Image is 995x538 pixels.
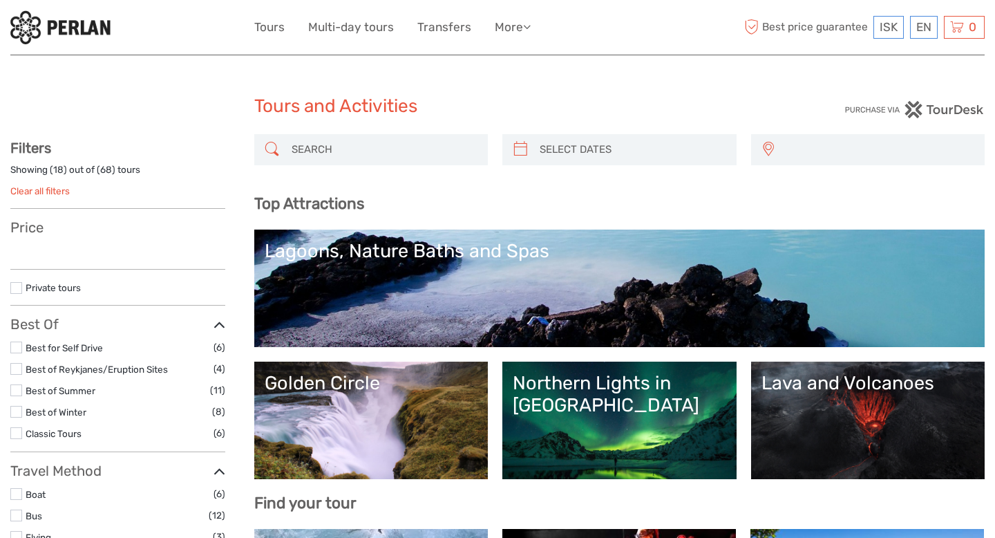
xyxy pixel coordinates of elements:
[254,17,285,37] a: Tours
[210,382,225,398] span: (11)
[53,163,64,176] label: 18
[10,163,225,185] div: Showing ( ) out of ( ) tours
[967,20,978,34] span: 0
[417,17,471,37] a: Transfers
[534,138,730,162] input: SELECT DATES
[26,385,95,396] a: Best of Summer
[254,494,357,512] b: Find your tour
[214,425,225,441] span: (6)
[10,10,111,44] img: 288-6a22670a-0f57-43d8-a107-52fbc9b92f2c_logo_small.jpg
[10,219,225,236] h3: Price
[286,138,482,162] input: SEARCH
[880,20,898,34] span: ISK
[254,194,364,213] b: Top Attractions
[761,372,975,469] a: Lava and Volcanoes
[844,101,985,118] img: PurchaseViaTourDesk.png
[513,372,726,417] div: Northern Lights in [GEOGRAPHIC_DATA]
[513,372,726,469] a: Northern Lights in [GEOGRAPHIC_DATA]
[10,463,225,479] h3: Travel Method
[10,185,70,196] a: Clear all filters
[26,282,81,293] a: Private tours
[214,340,225,355] span: (6)
[254,95,741,118] h1: Tours and Activities
[741,16,871,39] span: Best price guarantee
[265,240,975,262] div: Lagoons, Nature Baths and Spas
[26,364,168,375] a: Best of Reykjanes/Eruption Sites
[100,163,112,176] label: 68
[265,240,975,337] a: Lagoons, Nature Baths and Spas
[26,428,82,439] a: Classic Tours
[308,17,394,37] a: Multi-day tours
[910,16,938,39] div: EN
[212,404,225,420] span: (8)
[265,372,478,394] div: Golden Circle
[26,489,46,500] a: Boat
[10,140,51,156] strong: Filters
[761,372,975,394] div: Lava and Volcanoes
[495,17,531,37] a: More
[265,372,478,469] a: Golden Circle
[209,508,225,523] span: (12)
[214,361,225,377] span: (4)
[214,486,225,502] span: (6)
[26,407,86,418] a: Best of Winter
[26,510,42,521] a: Bus
[10,316,225,333] h3: Best Of
[26,342,103,353] a: Best for Self Drive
